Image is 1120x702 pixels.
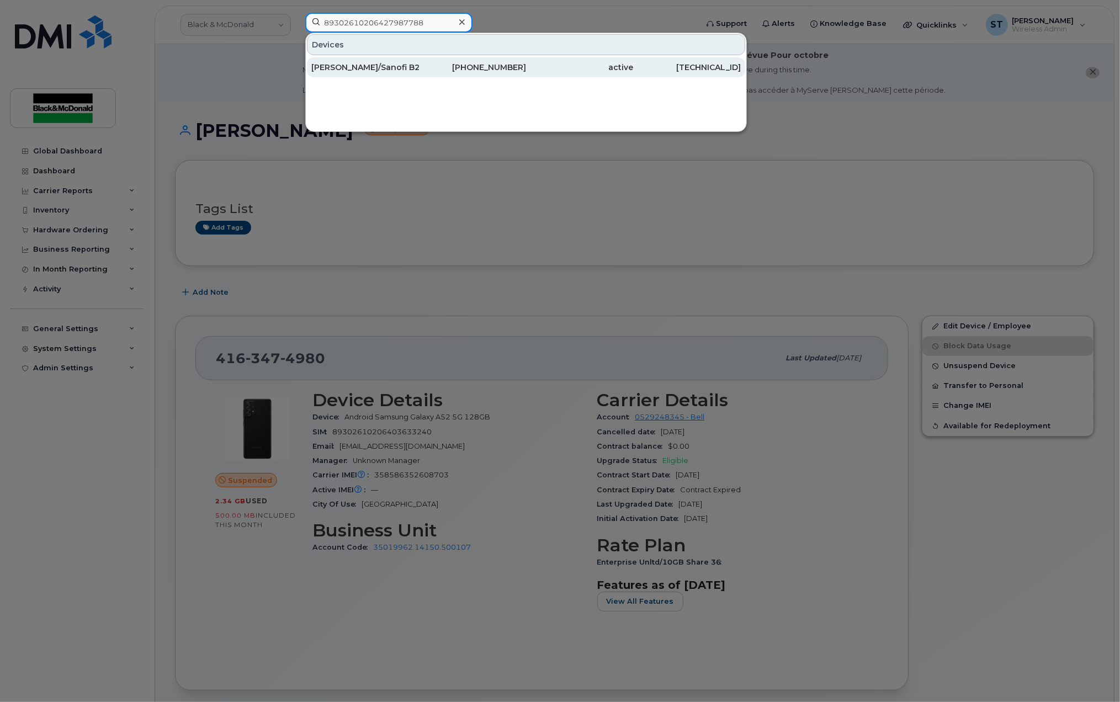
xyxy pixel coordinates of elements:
div: active [526,62,634,73]
div: [PERSON_NAME]/Sanofi B200 [311,62,419,73]
a: [PERSON_NAME]/Sanofi B200[PHONE_NUMBER]active[TECHNICAL_ID] [307,57,745,77]
div: Devices [307,34,745,55]
div: [PHONE_NUMBER] [419,62,527,73]
div: [TECHNICAL_ID] [634,62,741,73]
